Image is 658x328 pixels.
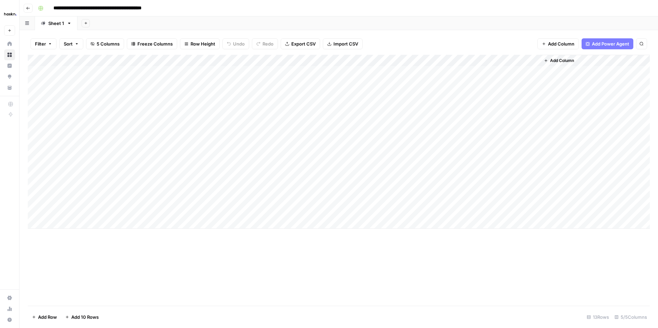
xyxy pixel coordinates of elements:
[4,60,15,71] a: Insights
[127,38,177,49] button: Freeze Columns
[550,58,574,64] span: Add Column
[97,40,120,47] span: 5 Columns
[263,40,273,47] span: Redo
[323,38,363,49] button: Import CSV
[4,292,15,303] a: Settings
[233,40,245,47] span: Undo
[252,38,278,49] button: Redo
[61,312,103,323] button: Add 10 Rows
[333,40,358,47] span: Import CSV
[191,40,215,47] span: Row Height
[537,38,579,49] button: Add Column
[71,314,99,320] span: Add 10 Rows
[4,303,15,314] a: Usage
[541,56,577,65] button: Add Column
[582,38,633,49] button: Add Power Agent
[4,314,15,325] button: Help + Support
[548,40,574,47] span: Add Column
[281,38,320,49] button: Export CSV
[180,38,220,49] button: Row Height
[4,8,16,20] img: Haskn Logo
[137,40,173,47] span: Freeze Columns
[4,71,15,82] a: Opportunities
[28,312,61,323] button: Add Row
[31,38,57,49] button: Filter
[38,314,57,320] span: Add Row
[86,38,124,49] button: 5 Columns
[59,38,83,49] button: Sort
[48,20,64,27] div: Sheet 1
[291,40,316,47] span: Export CSV
[584,312,612,323] div: 13 Rows
[4,5,15,23] button: Workspace: Haskn
[64,40,73,47] span: Sort
[612,312,650,323] div: 5/5 Columns
[4,38,15,49] a: Home
[592,40,629,47] span: Add Power Agent
[222,38,249,49] button: Undo
[4,49,15,60] a: Browse
[4,82,15,93] a: Your Data
[35,16,77,30] a: Sheet 1
[35,40,46,47] span: Filter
